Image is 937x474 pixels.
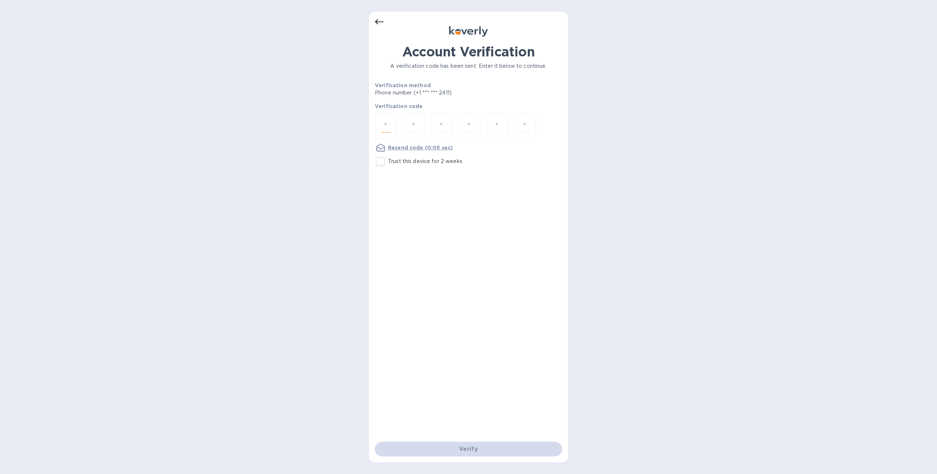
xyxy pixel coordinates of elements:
p: A verification code has been sent. Enter it below to continue. [375,62,562,70]
b: Verification method [375,82,431,88]
p: Trust this device for 2 weeks [388,158,462,165]
h1: Account Verification [375,44,562,59]
p: Phone number (+1 *** *** 2411) [375,89,508,97]
p: Verification code [375,103,562,110]
u: Resend code (0:05 sec) [388,145,453,151]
